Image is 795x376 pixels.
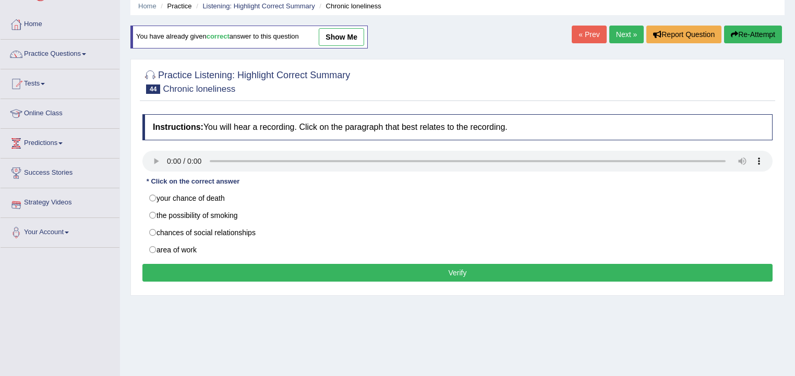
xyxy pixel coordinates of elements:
a: Home [1,10,119,36]
h2: Practice Listening: Highlight Correct Summary [142,68,350,94]
button: Report Question [646,26,721,43]
a: Predictions [1,129,119,155]
button: Verify [142,264,773,282]
a: Listening: Highlight Correct Summary [202,2,315,10]
small: Chronic loneliness [163,84,235,94]
a: « Prev [572,26,606,43]
label: the possibility of smoking [142,207,773,224]
li: Practice [158,1,191,11]
label: area of work [142,241,773,259]
a: Your Account [1,218,119,244]
button: Re-Attempt [724,26,782,43]
a: Strategy Videos [1,188,119,214]
a: Next » [609,26,644,43]
div: * Click on the correct answer [142,177,244,187]
li: Chronic loneliness [317,1,381,11]
a: Success Stories [1,159,119,185]
a: Home [138,2,156,10]
a: Tests [1,69,119,95]
label: chances of social relationships [142,224,773,241]
span: 44 [146,84,160,94]
label: your chance of death [142,189,773,207]
b: correct [207,33,230,41]
b: Instructions: [153,123,203,131]
div: You have already given answer to this question [130,26,368,48]
h4: You will hear a recording. Click on the paragraph that best relates to the recording. [142,114,773,140]
a: Practice Questions [1,40,119,66]
a: show me [319,28,364,46]
a: Online Class [1,99,119,125]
